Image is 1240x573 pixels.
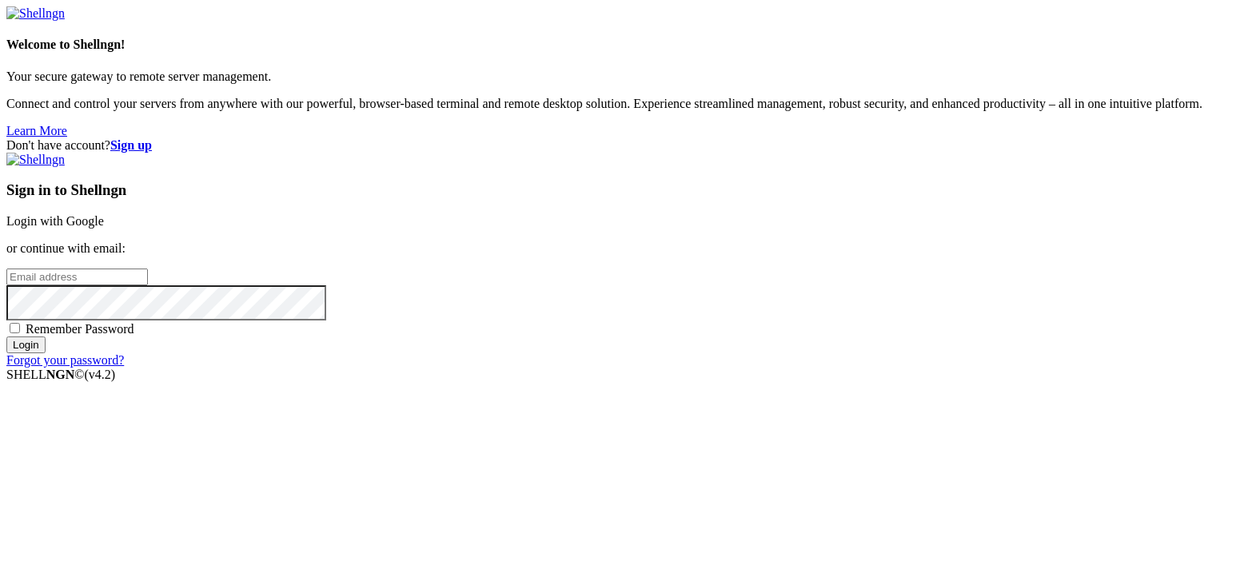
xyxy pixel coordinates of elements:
a: Learn More [6,124,67,137]
div: Don't have account? [6,138,1234,153]
img: Shellngn [6,153,65,167]
a: Sign up [110,138,152,152]
span: 4.2.0 [85,368,116,381]
h3: Sign in to Shellngn [6,181,1234,199]
h4: Welcome to Shellngn! [6,38,1234,52]
input: Email address [6,269,148,285]
span: Remember Password [26,322,134,336]
p: Your secure gateway to remote server management. [6,70,1234,84]
a: Forgot your password? [6,353,124,367]
input: Remember Password [10,323,20,333]
b: NGN [46,368,75,381]
span: SHELL © [6,368,115,381]
p: or continue with email: [6,241,1234,256]
input: Login [6,336,46,353]
a: Login with Google [6,214,104,228]
img: Shellngn [6,6,65,21]
p: Connect and control your servers from anywhere with our powerful, browser-based terminal and remo... [6,97,1234,111]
